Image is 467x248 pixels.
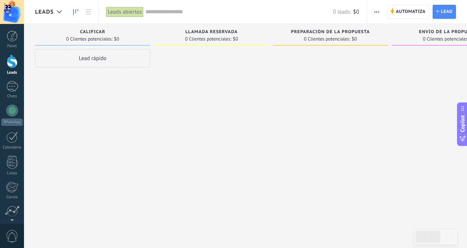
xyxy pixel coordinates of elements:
[35,8,54,15] span: Leads
[459,115,466,132] span: Copilot
[396,5,426,18] span: Automatiza
[233,37,238,41] span: $0
[433,5,456,19] a: Lead
[441,5,453,18] span: Lead
[185,37,231,41] span: 0 Clientes potenciales:
[333,8,351,15] span: 0 leads:
[106,7,144,17] div: Leads abiertos
[158,29,265,36] div: Llamada reservada
[1,171,23,176] div: Listas
[1,119,23,126] div: WhatsApp
[1,94,23,99] div: Chats
[1,70,23,75] div: Leads
[80,29,106,35] span: Calificar
[277,29,384,36] div: Preparación de la propuesta
[291,29,370,35] span: Preparación de la propuesta
[185,29,238,35] span: Llamada reservada
[114,37,119,41] span: $0
[1,44,23,49] div: Panel
[352,37,357,41] span: $0
[387,5,429,19] a: Automatiza
[35,49,150,67] div: Lead rápido
[353,8,359,15] span: $0
[1,195,23,200] div: Correo
[66,37,112,41] span: 0 Clientes potenciales:
[1,145,23,150] div: Calendario
[39,29,147,36] div: Calificar
[304,37,350,41] span: 0 Clientes potenciales:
